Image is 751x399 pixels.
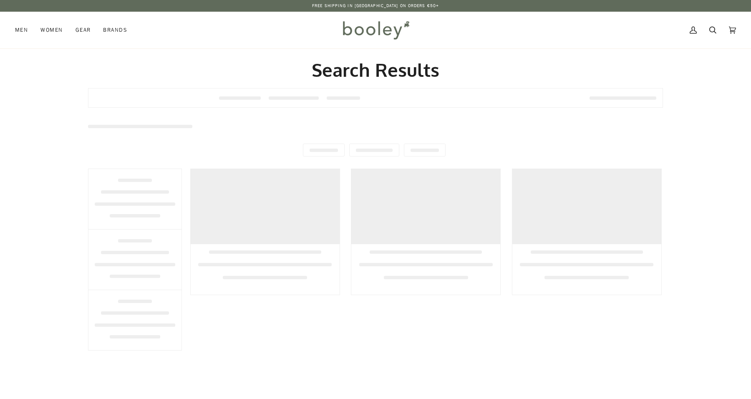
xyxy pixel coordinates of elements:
a: Gear [69,12,97,48]
a: Women [34,12,69,48]
span: Brands [103,26,127,34]
img: Booley [339,18,412,42]
span: Women [40,26,63,34]
h2: Search Results [88,58,663,81]
p: Free Shipping in [GEOGRAPHIC_DATA] on Orders €50+ [312,3,439,9]
a: Men [15,12,34,48]
a: Brands [97,12,134,48]
span: Gear [76,26,91,34]
span: Men [15,26,28,34]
